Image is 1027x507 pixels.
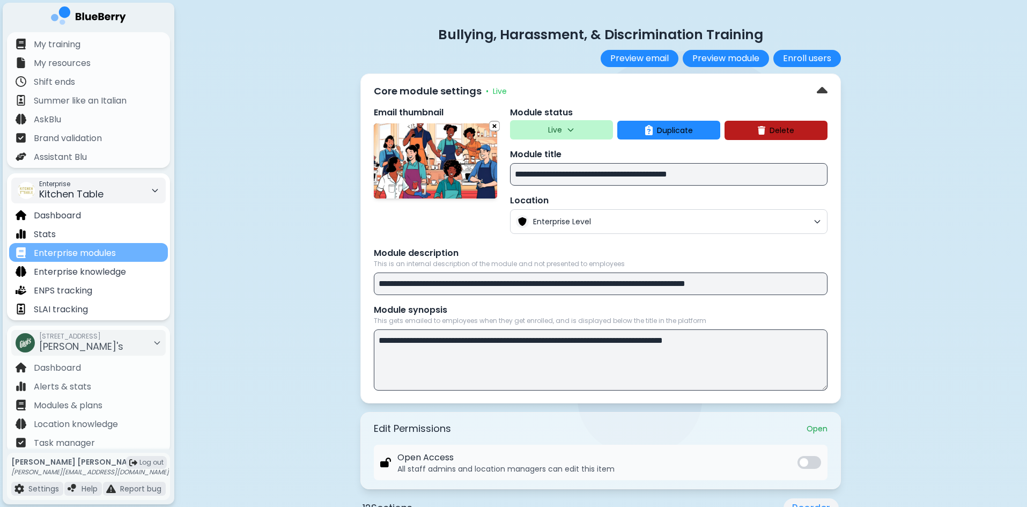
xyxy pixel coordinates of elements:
p: AskBlu [34,113,61,126]
p: Alerts & stats [34,380,91,393]
img: file icon [16,381,26,392]
p: Summer like an Italian [34,94,127,107]
p: Location knowledge [34,418,118,431]
img: file icon [16,57,26,68]
p: All staff admins and location managers can edit this item [397,464,615,474]
img: file icon [16,247,26,258]
p: Email thumbnail [374,106,497,119]
img: file icon [16,362,26,373]
img: file icon [68,484,77,494]
p: Brand validation [34,132,102,145]
p: Open Access [397,451,615,464]
span: Enterprise Level [533,217,809,226]
span: Delete [770,126,794,135]
img: file icon [16,95,26,106]
p: Assistant Blu [34,151,87,164]
button: Live [510,120,613,139]
img: file icon [16,229,26,239]
img: file icon [16,304,26,314]
span: Duplicate [657,126,693,135]
p: Dashboard [34,209,81,222]
p: Live [548,125,562,135]
p: Module description [374,247,827,260]
p: Location [510,194,827,207]
body: Rich Text Area [9,9,441,79]
p: Settings [28,484,59,494]
img: file icon [16,133,26,143]
span: [PERSON_NAME]'s [39,340,123,353]
div: Live [484,86,507,96]
p: My training [34,38,80,51]
body: Rich Text Area [9,9,441,108]
img: file icon [16,285,26,296]
img: c9ce245a-2416-4d04-8b3c-0c4fef9ee47e-Untitled%20design%20(7).png [374,123,497,199]
p: [PERSON_NAME][EMAIL_ADDRESS][DOMAIN_NAME] [11,468,169,476]
button: Delete [725,121,827,140]
img: down chevron [817,83,827,100]
p: [PERSON_NAME] [PERSON_NAME] [11,457,169,467]
p: Help [82,484,98,494]
img: upload [490,121,499,132]
img: file icon [16,437,26,448]
p: Module synopsis [374,304,827,317]
p: Module status [510,106,827,119]
img: duplicate [645,125,653,135]
img: delete [758,126,765,135]
img: company thumbnail [18,182,35,199]
img: file icon [106,484,116,494]
span: [STREET_ADDRESS] [39,332,123,341]
span: Kitchen Table [39,187,104,201]
img: file icon [16,39,26,49]
p: Enterprise modules [34,247,116,260]
p: This gets emailed to employees when they get enrolled, and is displayed below the title in the pl... [374,317,827,325]
span: Open [807,424,827,433]
p: Bullying, Harassment, & Discrimination Training [360,26,841,43]
img: file icon [14,484,24,494]
p: SLAI tracking [34,303,88,316]
img: company thumbnail [16,333,35,352]
p: Enterprise knowledge [34,266,126,278]
img: file icon [16,418,26,429]
p: Report bug [120,484,161,494]
p: Stats [34,228,56,241]
p: Modules & plans [34,399,102,412]
p: Dashboard [34,362,81,374]
p: Module title [510,148,827,161]
p: ENPS tracking [34,284,92,297]
img: Open [380,458,391,467]
body: Rich Text Area [9,9,441,37]
button: Preview module [683,50,769,67]
button: Enroll users [773,50,841,67]
button: Duplicate [617,121,720,139]
p: My resources [34,57,91,70]
body: Rich Text Area [9,9,441,121]
img: file icon [16,210,26,221]
p: Shift ends [34,76,75,89]
img: file icon [16,400,26,410]
img: company logo [51,6,126,28]
img: Enterprise [516,215,529,228]
img: logout [129,459,137,467]
p: This is an internal description of the module and not presented to employees [374,260,827,268]
p: Task manager [34,437,95,450]
img: file icon [16,151,26,162]
span: Enterprise [39,180,104,188]
span: • [486,86,489,97]
img: file icon [16,266,26,277]
body: Rich Text Area [9,9,441,90]
body: Rich Text Area [9,9,441,61]
p: Core module settings [374,84,482,99]
span: Log out [139,458,164,467]
button: Preview email [601,50,678,67]
img: file icon [16,114,26,124]
h3: Edit Permissions [374,421,451,436]
img: file icon [16,76,26,87]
